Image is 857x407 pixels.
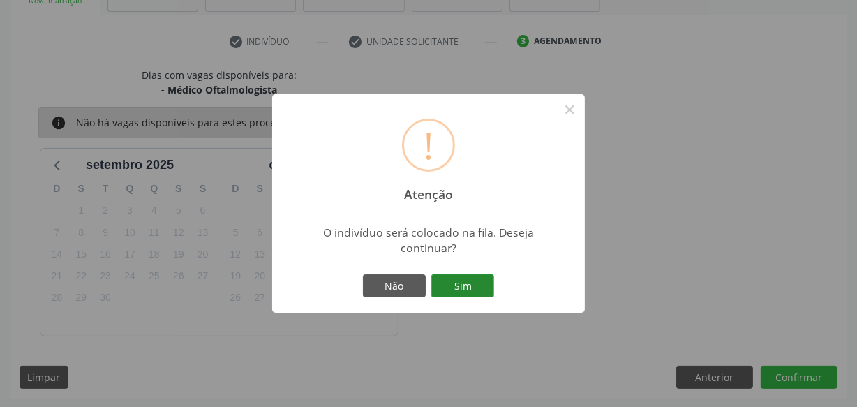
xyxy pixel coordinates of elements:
[306,225,552,256] div: O indivíduo será colocado na fila. Deseja continuar?
[558,98,581,121] button: Close this dialog
[392,177,465,202] h2: Atenção
[431,274,494,298] button: Sim
[424,121,433,170] div: !
[363,274,426,298] button: Não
